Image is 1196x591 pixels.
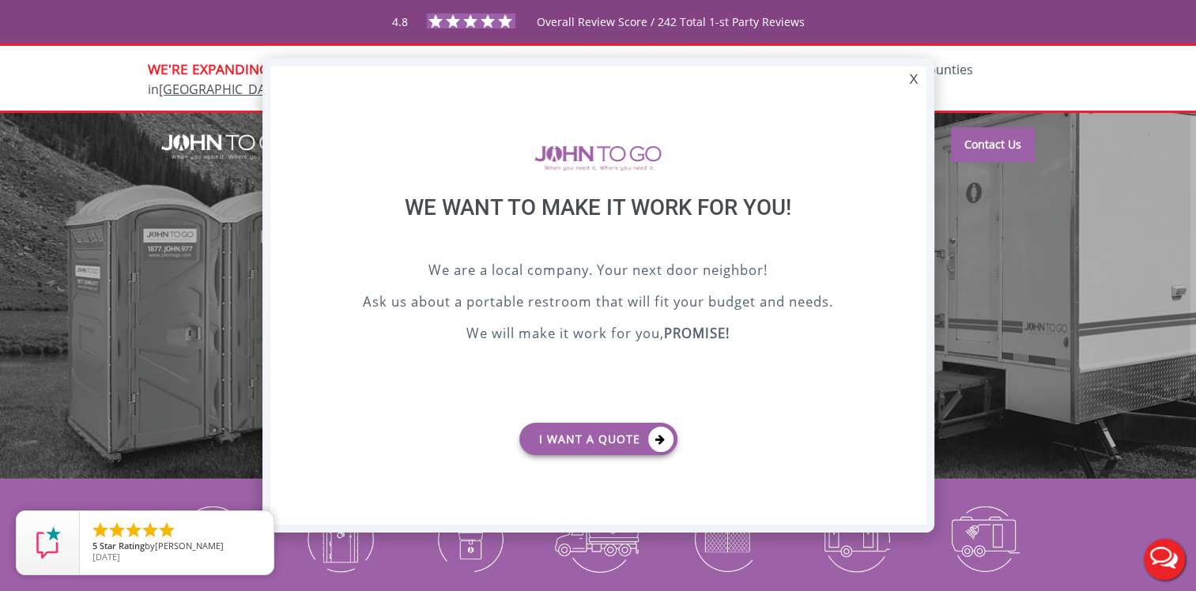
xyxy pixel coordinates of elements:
li:  [124,521,143,540]
span: [PERSON_NAME] [155,540,224,551]
div: X [901,66,926,93]
li:  [91,521,110,540]
span: 5 [92,540,97,551]
b: PROMISE! [664,324,730,342]
span: [DATE] [92,551,120,563]
img: logo of viptogo [534,145,662,171]
p: Ask us about a portable restroom that will fit your budget and needs. [310,292,887,315]
li:  [141,521,160,540]
p: We are a local company. Your next door neighbor! [310,260,887,284]
img: Review Rating [32,527,64,559]
button: Live Chat [1133,528,1196,591]
span: by [92,541,261,552]
div: We want to make it work for you! [310,194,887,260]
li:  [108,521,126,540]
span: Star Rating [100,540,145,551]
li:  [157,521,176,540]
p: We will make it work for you, [310,323,887,347]
a: I want a Quote [519,423,677,455]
